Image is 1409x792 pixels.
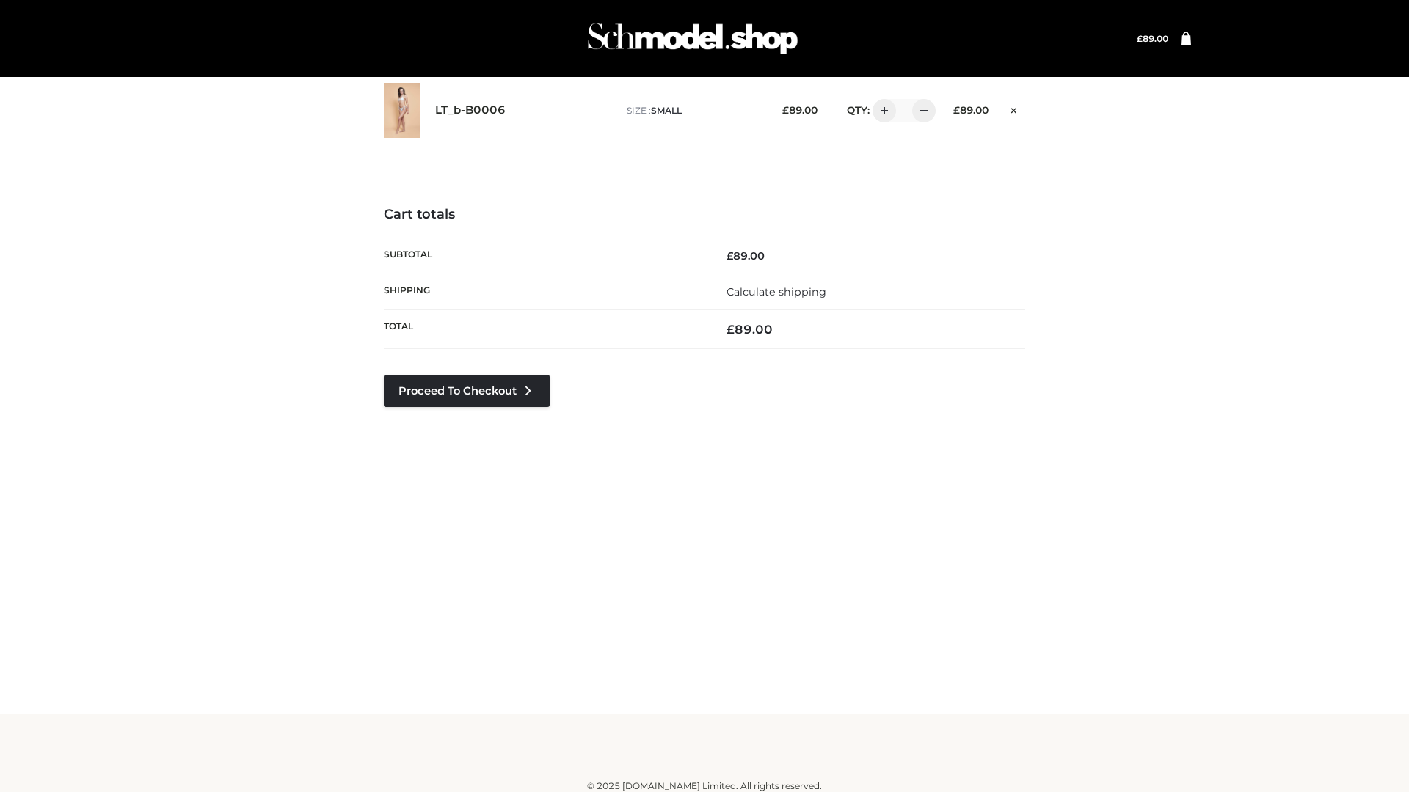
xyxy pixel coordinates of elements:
span: £ [1137,33,1143,44]
a: Calculate shipping [727,285,826,298]
h4: Cart totals [384,207,1025,223]
a: LT_b-B0006 [435,103,506,117]
th: Shipping [384,274,704,309]
p: size : [627,104,760,117]
a: £89.00 [1137,33,1168,44]
span: £ [782,104,789,116]
img: Schmodel Admin 964 [583,10,803,67]
span: £ [727,322,735,337]
a: Remove this item [1003,99,1025,118]
th: Total [384,310,704,349]
bdi: 89.00 [727,249,765,263]
bdi: 89.00 [727,322,773,337]
th: Subtotal [384,238,704,274]
span: £ [727,249,733,263]
a: Proceed to Checkout [384,375,550,407]
div: QTY: [832,99,931,122]
bdi: 89.00 [953,104,989,116]
bdi: 89.00 [782,104,818,116]
span: £ [953,104,960,116]
bdi: 89.00 [1137,33,1168,44]
span: SMALL [651,105,682,116]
